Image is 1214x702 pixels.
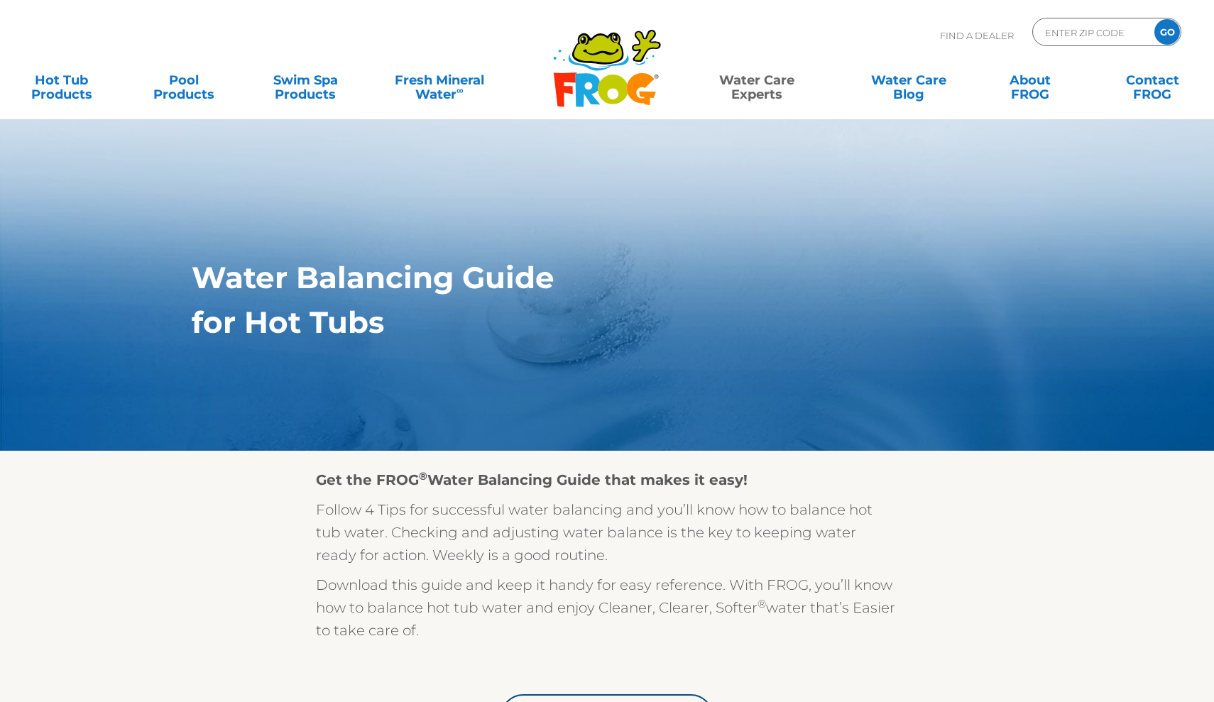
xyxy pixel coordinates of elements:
[456,84,464,96] sup: ∞
[316,574,898,642] p: Download this guide and keep it handy for easy reference. With FROG, you’ll know how to balance h...
[861,66,956,94] a: Water CareBlog
[258,66,354,94] a: Swim SpaProducts
[1154,19,1180,45] input: GO
[1105,66,1200,94] a: ContactFROG
[680,66,834,94] a: Water CareExperts
[136,66,231,94] a: PoolProducts
[192,305,956,339] h1: for Hot Tubs
[758,597,766,610] sup: ®
[1044,22,1139,43] input: Zip Code Form
[14,66,109,94] a: Hot TubProducts
[419,469,427,483] sup: ®
[192,260,956,295] h1: Water Balancing Guide
[316,471,748,488] strong: Get the FROG Water Balancing Guide that makes it easy!
[983,66,1078,94] a: AboutFROG
[380,66,498,94] a: Fresh MineralWater∞
[316,498,898,566] p: Follow 4 Tips for successful water balancing and you’ll know how to balance hot tub water. Checki...
[940,18,1014,53] p: Find A Dealer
